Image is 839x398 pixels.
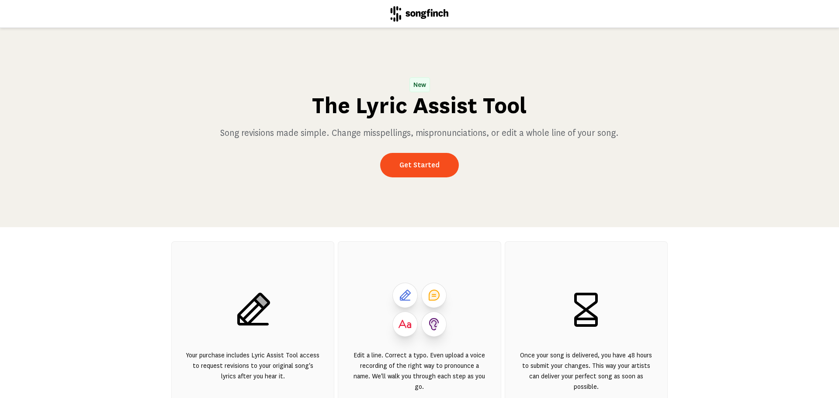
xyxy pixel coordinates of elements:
[410,78,430,92] span: New
[220,127,619,139] h3: Song revisions made simple. Change misspellings, mispronunciations, or edit a whole line of your ...
[380,153,459,177] a: Get Started
[312,92,527,120] h1: The Lyric Assist Tool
